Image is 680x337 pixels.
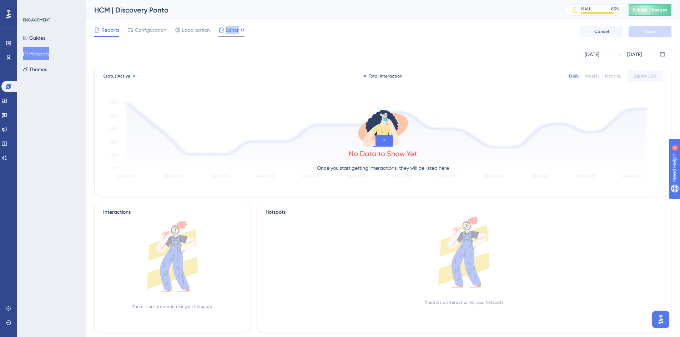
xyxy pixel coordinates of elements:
[629,26,671,37] button: Save
[23,17,50,23] div: ENGAGEMENT
[317,164,449,172] p: Once you start getting interactions, they will be listed here
[17,2,45,10] span: Need Help?
[594,29,609,34] span: Cancel
[182,26,210,34] span: Localization
[117,74,130,79] span: Active
[50,4,52,9] div: 4
[650,309,671,330] iframe: UserGuiding AI Assistant Launcher
[580,26,623,37] button: Cancel
[569,73,579,79] div: Daily
[611,6,619,12] div: 85 %
[629,4,671,16] button: Publish Changes
[103,73,130,79] span: Status:
[349,149,417,159] div: No Data to Show Yet
[605,73,621,79] div: Monthly
[23,31,45,44] button: Guides
[627,70,663,82] button: Export CSV
[135,26,166,34] span: Configuration
[23,47,49,60] button: Hotspots
[103,208,131,217] div: Interactions
[226,26,239,34] span: Editor
[581,6,590,12] div: MAU
[23,63,47,76] button: Themes
[424,299,504,305] div: There is no interaction for your hotspots.
[94,5,548,15] div: HCM | Discovery Ponto
[585,73,599,79] div: Weekly
[132,304,213,309] div: There is no interaction for your hotspots.
[101,26,119,34] span: Reports
[634,73,656,79] span: Export CSV
[645,29,655,34] span: Save
[627,50,642,59] div: [DATE]
[585,50,599,59] div: [DATE]
[633,7,667,13] span: Publish Changes
[364,73,402,79] div: Total Interaction
[266,208,663,217] div: Hotspots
